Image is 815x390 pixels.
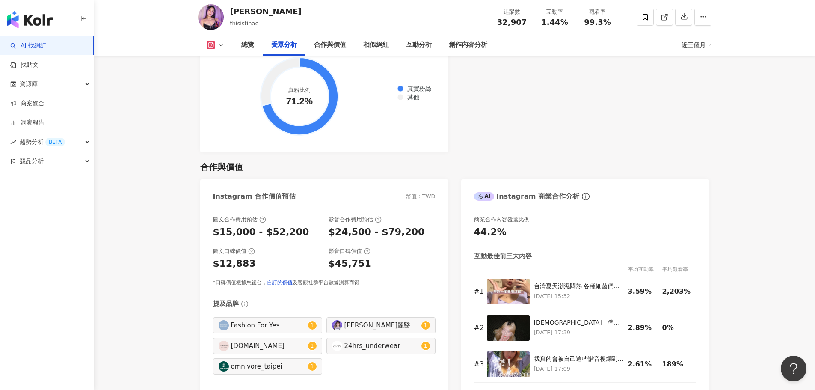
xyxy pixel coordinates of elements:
[406,193,436,200] div: 幣值：TWD
[487,279,530,304] img: 台灣夏天潮濕悶熱 各種細菌們的溫床欸 身為女生們根本超級辛苦！！！ 就算平時生活習慣再好 遇上這種又熱又悶的天氣 我就問到底誰擋得住😿😿😿 超級脆弱的私密處也難逃一劫吧… 最討厭私密處感染造成的...
[534,355,624,363] div: 我真的會被自己這些諧音梗爛到笑😂 好了不要再笑了 趕快在酷暑幫自己挑一件ONE BOY冰鋒衣6.0🥳 >>[URL][DOMAIN_NAME] 因為穿上它 真的比不穿還涼！🧊🧊🧊 今年 @one...
[213,257,256,271] div: $12,883
[10,119,44,127] a: 洞察報告
[534,364,624,374] p: [DATE] 17:09
[363,40,389,50] div: 相似網紅
[198,4,224,30] img: KOL Avatar
[449,40,487,50] div: 創作內容分析
[45,138,65,146] div: BETA
[539,8,571,16] div: 互動率
[474,192,579,201] div: Instagram 商業合作分析
[213,279,436,286] div: *口碑價值根據您後台， 及客觀社群平台數據測算而得
[474,226,507,239] div: 44.2%
[584,18,611,27] span: 99.3%
[662,323,692,333] div: 0%
[329,257,371,271] div: $45,751
[781,356,806,381] iframe: Help Scout Beacon - Open
[329,216,382,223] div: 影音合作費用預估
[311,363,314,369] span: 1
[474,192,495,201] div: AI
[628,360,658,369] div: 2.61%
[20,152,44,171] span: 競品分析
[581,191,591,202] span: info-circle
[628,287,658,296] div: 3.59%
[487,351,530,377] img: 我真的會被自己這些諧音梗爛到笑😂 好了不要再笑了 趕快在酷暑幫自己挑一件ONE BOY冰鋒衣6.0🥳 >>https://oneboy.tw/hjCPy 因為穿上它 真的比不穿還涼！🧊🧊🧊 今年...
[421,342,430,350] sup: 1
[314,40,346,50] div: 合作與價值
[534,328,624,337] p: [DATE] 17:39
[10,139,16,145] span: rise
[541,18,568,27] span: 1.44%
[308,321,317,330] sup: 1
[534,282,624,291] div: 台灣夏天潮濕悶熱 各種細菌們的溫床欸 身為女生們根本超級辛苦！！！ 就算平時生活習慣再好 遇上這種又熱又悶的天氣 我就問到底誰擋得住😿😿😿 超級脆弱的私密處也難逃一劫吧… 最討厭私密處感染造成的...
[487,315,530,341] img: 耶！準備出去玩嘍⛱️ 為了美美的出大片 當然要進廠保養，帶著最佳肌膚狀態出去玩💓 狀態好！照片原地就好看～ 低調隱身在信義區的 #愛爾麗信義店 有著氣派奢華的空間！每次來都覺得自己是VVVIP👑...
[421,321,430,330] sup: 1
[10,42,46,50] a: searchAI 找網紅
[474,252,532,261] div: 互動最佳前三大內容
[474,287,483,296] div: # 1
[230,20,258,27] span: thisistinac
[308,362,317,371] sup: 1
[10,99,44,108] a: 商案媒合
[332,341,342,351] img: KOL Avatar
[271,40,297,50] div: 受眾分析
[219,341,229,351] img: KOL Avatar
[628,323,658,333] div: 2.89%
[10,61,39,69] a: 找貼文
[213,247,255,255] div: 圖文口碑價值
[240,299,249,309] span: info-circle
[20,132,65,152] span: 趨勢分析
[496,8,528,16] div: 追蹤數
[241,40,254,50] div: 總覽
[219,320,229,330] img: KOL Avatar
[332,320,342,330] img: KOL Avatar
[474,216,530,223] div: 商業合作內容覆蓋比例
[200,161,243,173] div: 合作與價值
[213,192,296,201] div: Instagram 合作價值預估
[497,18,527,27] span: 32,907
[213,226,309,239] div: $15,000 - $52,200
[219,361,229,372] img: KOL Avatar
[311,322,314,328] span: 1
[474,360,483,369] div: # 3
[424,343,427,349] span: 1
[662,287,692,296] div: 2,203%
[311,343,314,349] span: 1
[213,299,239,308] div: 提及品牌
[231,362,306,371] div: omnivore_taipei
[662,265,696,274] div: 平均觀看率
[534,292,624,301] p: [DATE] 15:32
[406,40,432,50] div: 互動分析
[7,11,53,28] img: logo
[267,280,293,286] a: 自訂的價值
[231,321,306,330] div: Fashion For Yes
[329,226,425,239] div: $24,500 - $79,200
[308,342,317,350] sup: 1
[401,94,419,101] span: 其他
[401,85,431,92] span: 真實粉絲
[628,265,662,274] div: 平均互動率
[581,8,614,16] div: 觀看率
[424,322,427,328] span: 1
[474,323,483,333] div: # 2
[231,341,306,351] div: [DOMAIN_NAME]
[230,6,302,17] div: [PERSON_NAME]
[344,321,419,330] div: [PERSON_NAME]麗醫美集團
[682,38,711,52] div: 近三個月
[344,341,419,351] div: 24hrs_underwear
[20,74,38,94] span: 資源庫
[329,247,370,255] div: 影音口碑價值
[213,216,266,223] div: 圖文合作費用預估
[534,319,624,327] div: [DEMOGRAPHIC_DATA]！準備出去玩嘍⛱️ 為了[PERSON_NAME]的出大片 當然要進廠保養，帶著最佳肌膚狀態出去玩💓 狀態好！照片原地就好看～ 低調隱身在[GEOGRAPHI...
[662,360,692,369] div: 189%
